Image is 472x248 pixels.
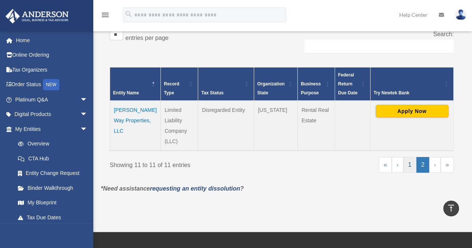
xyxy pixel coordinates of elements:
th: Business Purpose: Activate to sort [298,67,335,101]
label: entries per page [125,35,169,41]
a: menu [101,13,110,19]
span: Entity Name [113,90,139,95]
td: Limited Liability Company (LLC) [161,101,198,151]
a: Platinum Q&Aarrow_drop_down [5,92,99,107]
button: Apply Now [376,105,448,117]
a: Entity Change Request [10,166,95,181]
a: 1 [403,157,416,173]
a: Digital Productsarrow_drop_down [5,107,99,122]
th: Organization State: Activate to sort [254,67,298,101]
img: User Pic [455,9,466,20]
td: Disregarded Entity [198,101,254,151]
a: Next [429,157,441,173]
a: My Entitiesarrow_drop_down [5,122,95,136]
div: Try Newtek Bank [373,88,442,97]
th: Try Newtek Bank : Activate to sort [371,67,454,101]
i: search [125,10,133,18]
span: Organization State [257,81,284,95]
div: Showing 11 to 11 of 11 entries [110,157,276,170]
a: Overview [10,136,91,151]
a: Binder Walkthrough [10,180,95,195]
a: Home [5,33,99,48]
td: [US_STATE] [254,101,298,151]
td: [PERSON_NAME] Way Properties, LLC [110,101,161,151]
a: Order StatusNEW [5,77,99,92]
a: 2 [416,157,429,173]
label: Search: [433,31,454,37]
a: Previous [392,157,403,173]
span: Record Type [164,81,179,95]
a: requesting an entity dissolution [150,185,240,192]
a: Tax Organizers [5,62,99,77]
div: NEW [43,79,59,90]
a: My Blueprint [10,195,95,210]
i: menu [101,10,110,19]
th: Tax Status: Activate to sort [198,67,254,101]
a: First [379,157,392,173]
a: Last [441,157,454,173]
i: vertical_align_top [447,204,456,213]
em: *Need assistance ? [101,185,244,192]
a: vertical_align_top [443,201,459,216]
th: Entity Name: Activate to invert sorting [110,67,161,101]
img: Anderson Advisors Platinum Portal [3,9,71,23]
span: arrow_drop_down [80,92,95,107]
a: Tax Due Dates [10,210,95,225]
span: arrow_drop_down [80,107,95,122]
span: Business Purpose [301,81,321,95]
a: CTA Hub [10,151,95,166]
span: arrow_drop_down [80,122,95,137]
span: Federal Return Due Date [338,72,357,95]
span: Tax Status [201,90,224,95]
a: Online Ordering [5,48,99,63]
td: Rental Real Estate [298,101,335,151]
th: Federal Return Due Date: Activate to sort [335,67,370,101]
th: Record Type: Activate to sort [161,67,198,101]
